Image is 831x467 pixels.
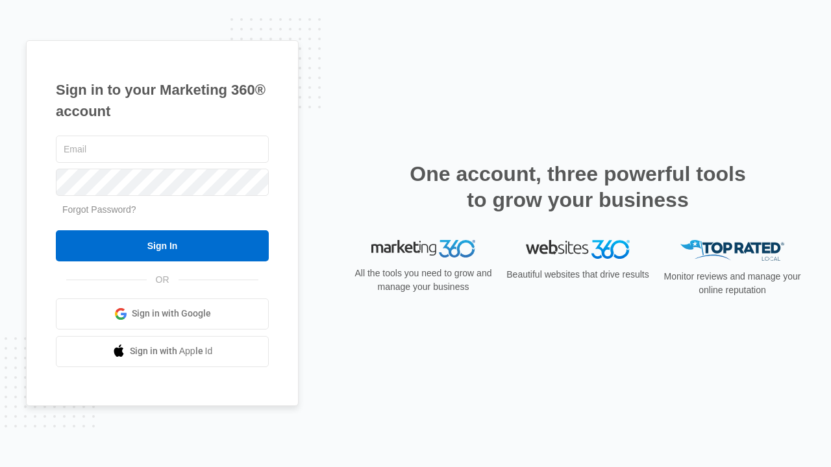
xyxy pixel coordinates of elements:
[660,270,805,297] p: Monitor reviews and manage your online reputation
[371,240,475,258] img: Marketing 360
[56,230,269,261] input: Sign In
[680,240,784,261] img: Top Rated Local
[351,267,496,294] p: All the tools you need to grow and manage your business
[526,240,630,259] img: Websites 360
[406,161,750,213] h2: One account, three powerful tools to grow your business
[132,307,211,320] span: Sign in with Google
[62,204,136,215] a: Forgot Password?
[56,79,269,122] h1: Sign in to your Marketing 360® account
[56,336,269,367] a: Sign in with Apple Id
[130,344,213,358] span: Sign in with Apple Id
[505,268,651,281] p: Beautiful websites that drive results
[56,136,269,163] input: Email
[147,273,179,287] span: OR
[56,298,269,329] a: Sign in with Google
